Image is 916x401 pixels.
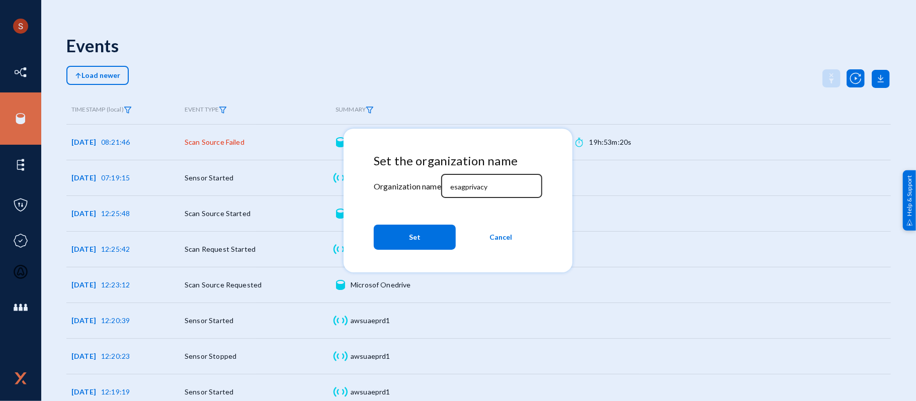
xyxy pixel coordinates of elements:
mat-label: Organization name [374,181,441,191]
button: Set [374,225,456,250]
h4: Set the organization name [374,154,542,168]
span: Set [409,228,421,246]
button: Cancel [460,225,542,250]
input: Organization name [450,182,537,191]
span: Cancel [490,228,513,246]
